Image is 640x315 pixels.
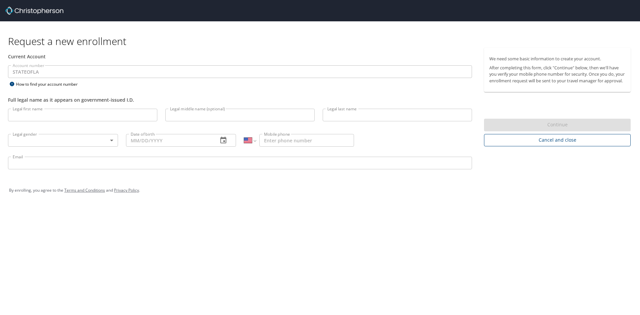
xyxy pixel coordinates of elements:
[489,65,625,84] p: After completing this form, click "Continue" below, then we'll have you verify your mobile phone ...
[5,7,63,15] img: cbt logo
[9,182,631,199] div: By enrolling, you agree to the and .
[114,187,139,193] a: Privacy Policy
[489,136,625,144] span: Cancel and close
[484,134,631,146] button: Cancel and close
[8,134,118,147] div: ​
[64,187,105,193] a: Terms and Conditions
[489,56,625,62] p: We need some basic information to create your account.
[8,80,91,88] div: How to find your account number
[259,134,354,147] input: Enter phone number
[126,134,213,147] input: MM/DD/YYYY
[8,53,472,60] div: Current Account
[8,96,472,103] div: Full legal name as it appears on government-issued I.D.
[8,35,636,48] h1: Request a new enrollment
